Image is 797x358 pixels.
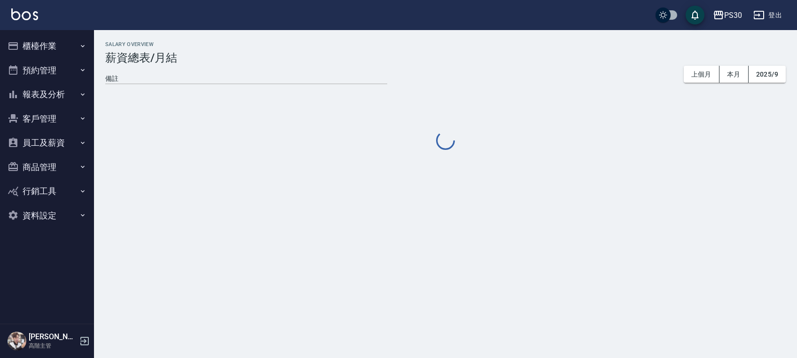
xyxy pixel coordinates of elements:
button: 行銷工具 [4,179,90,203]
h3: 薪資總表/月結 [105,51,786,64]
button: 櫃檯作業 [4,34,90,58]
button: 登出 [750,7,786,24]
button: 本月 [719,66,749,83]
button: 員工及薪資 [4,131,90,155]
button: PS30 [709,6,746,25]
button: 2025/9 [749,66,786,83]
h2: Salary Overview [105,41,786,47]
img: Person [8,332,26,350]
button: 客戶管理 [4,107,90,131]
button: 預約管理 [4,58,90,83]
button: 商品管理 [4,155,90,179]
button: 資料設定 [4,203,90,228]
button: 報表及分析 [4,82,90,107]
div: PS30 [724,9,742,21]
p: 高階主管 [29,342,77,350]
button: save [686,6,704,24]
img: Logo [11,8,38,20]
h5: [PERSON_NAME] [29,332,77,342]
button: 上個月 [684,66,719,83]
